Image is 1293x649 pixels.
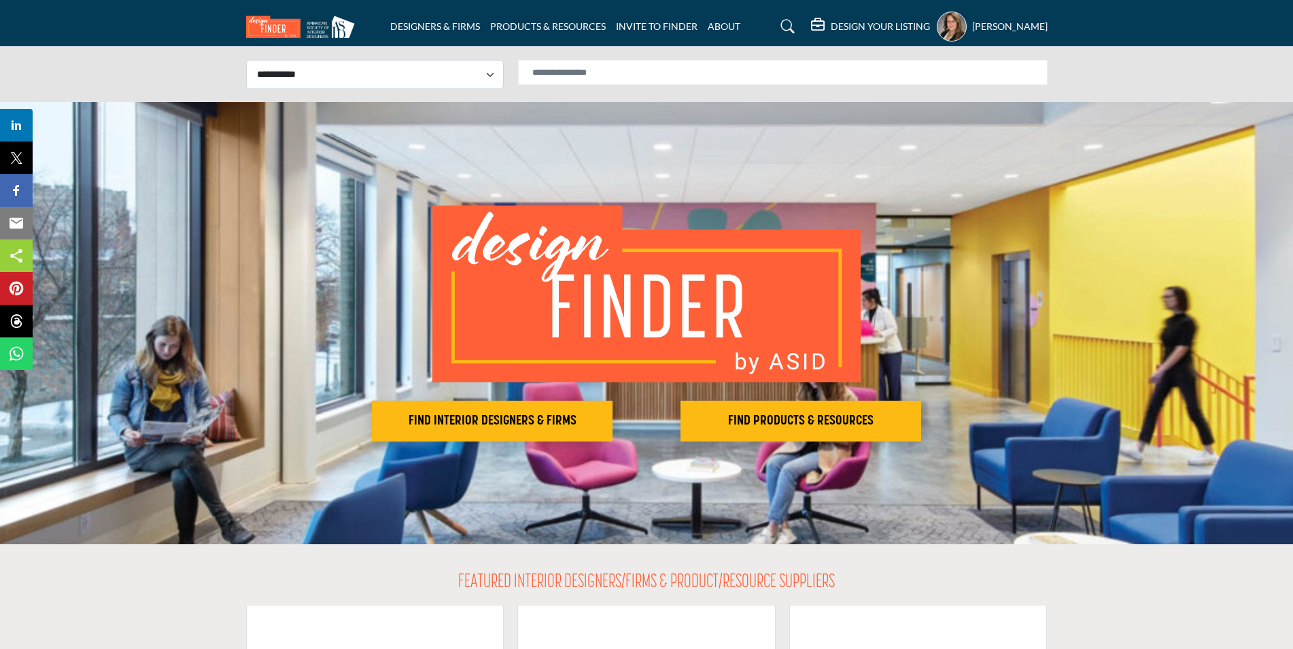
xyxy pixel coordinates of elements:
a: DESIGNERS & FIRMS [390,20,480,32]
select: Select Listing Type Dropdown [246,60,504,89]
img: Site Logo [246,16,362,38]
a: Search [768,16,804,37]
h2: FIND PRODUCTS & RESOURCES [685,413,917,429]
button: FIND INTERIOR DESIGNERS & FIRMS [372,401,613,442]
h5: DESIGN YOUR LISTING [831,20,930,33]
a: INVITE TO FINDER [616,20,697,32]
h2: FEATURED INTERIOR DESIGNERS/FIRMS & PRODUCT/RESOURCE SUPPLIERS [458,571,835,595]
a: PRODUCTS & RESOURCES [490,20,606,32]
div: DESIGN YOUR LISTING [811,18,930,35]
a: ABOUT [708,20,740,32]
h2: FIND INTERIOR DESIGNERS & FIRMS [376,413,608,429]
input: Search Solutions [518,60,1048,85]
img: image [432,205,861,382]
button: FIND PRODUCTS & RESOURCES [680,401,921,442]
button: Show hide supplier dropdown [937,12,967,41]
h5: [PERSON_NAME] [972,20,1048,33]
